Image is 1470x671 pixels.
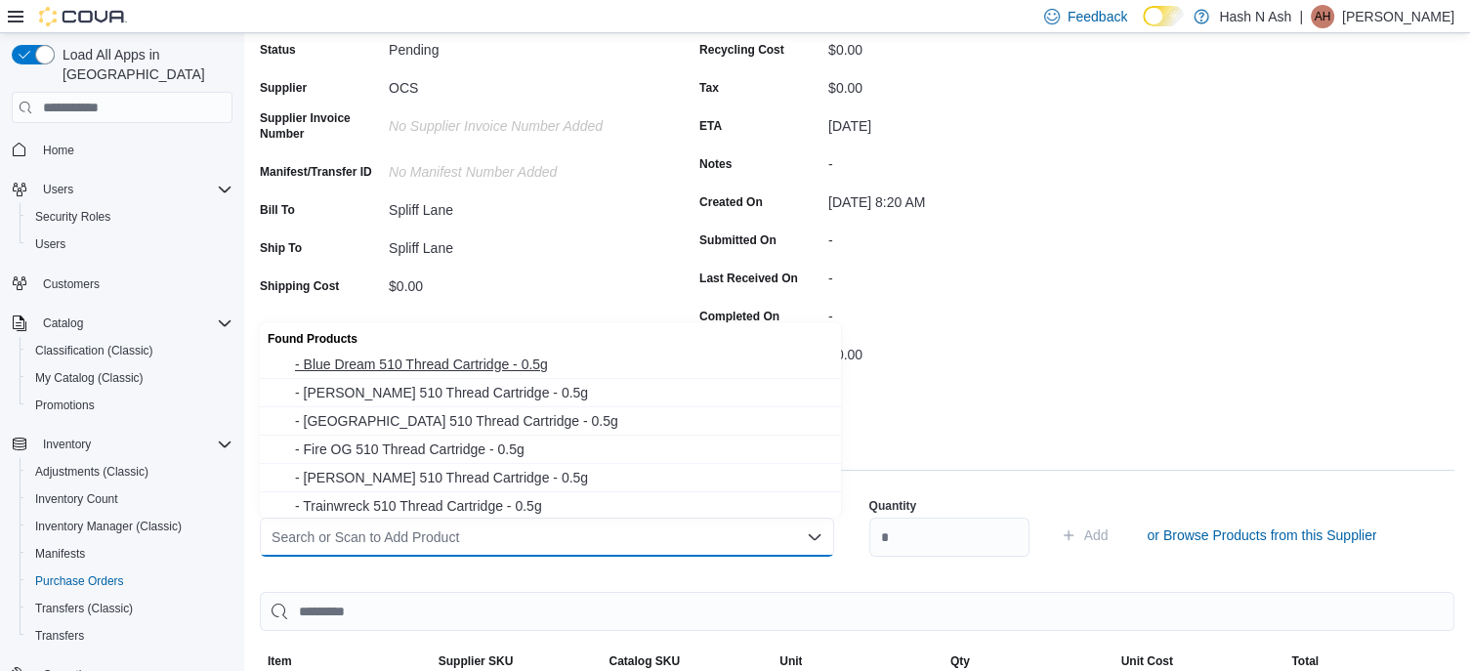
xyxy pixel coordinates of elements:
button: Inventory [35,433,99,456]
button: Users [35,178,81,201]
button: - Durban 510 Thread Cartridge - 0.5g [260,407,841,436]
span: Feedback [1068,7,1127,26]
span: Adjustments (Classic) [27,460,232,483]
span: Transfers (Classic) [27,597,232,620]
span: Users [35,236,65,252]
a: Transfers (Classic) [27,597,141,620]
div: - [828,263,1090,286]
p: [PERSON_NAME] [1342,5,1454,28]
span: Customers [43,276,100,292]
button: Add [1053,516,1116,555]
span: Unit Cost [1121,653,1173,669]
button: - Blue Dream 510 Thread Cartridge - 0.5g [260,351,841,379]
label: Status [260,42,296,58]
a: Security Roles [27,205,118,229]
button: Users [4,176,240,203]
label: Created On [699,194,763,210]
button: Adjustments (Classic) [20,458,240,485]
div: No Manifest Number added [389,156,651,180]
button: - Bubba Kush 510 Thread Cartridge - 0.5g [260,379,841,407]
span: Customers [35,272,232,296]
a: Classification (Classic) [27,339,161,362]
a: Customers [35,273,107,296]
span: - [GEOGRAPHIC_DATA] 510 Thread Cartridge - 0.5g [295,411,829,431]
label: Bill To [260,202,295,218]
button: Inventory Manager (Classic) [20,513,240,540]
div: Pending [389,34,651,58]
button: Manifests [20,540,240,567]
div: - [828,377,1090,400]
a: Adjustments (Classic) [27,460,156,483]
span: - [PERSON_NAME] 510 Thread Cartridge - 0.5g [295,383,829,402]
span: Purchase Orders [27,569,232,593]
div: $0.00 [828,34,1090,58]
span: Inventory [43,437,91,452]
span: Promotions [27,394,232,417]
span: Manifests [35,546,85,562]
button: Classification (Classic) [20,337,240,364]
button: - Fire OG 510 Thread Cartridge - 0.5g [260,436,841,464]
button: - Trainwreck 510 Thread Cartridge - 0.5g [260,492,841,521]
label: Notes [699,156,732,172]
span: Manifests [27,542,232,566]
a: Promotions [27,394,103,417]
span: Transfers [27,624,232,648]
div: [DATE] [828,110,1090,134]
button: Close list of options [807,529,822,545]
button: Transfers [20,622,240,650]
span: - [PERSON_NAME] 510 Thread Cartridge - 0.5g [295,468,829,487]
div: Spliff Lane [389,232,651,256]
div: Found Products [260,322,841,351]
button: Inventory [4,431,240,458]
span: Users [43,182,73,197]
span: Security Roles [27,205,232,229]
button: Security Roles [20,203,240,231]
label: Submitted On [699,232,777,248]
button: - Tangie 510 Thread Cartridge - 0.5g [260,464,841,492]
a: Home [35,139,82,162]
a: Manifests [27,542,93,566]
span: My Catalog (Classic) [27,366,232,390]
span: Add [1084,525,1109,545]
label: Recycling Cost [699,42,784,58]
label: Quantity [869,498,917,514]
p: | [1299,5,1303,28]
div: - [828,301,1090,324]
div: [DATE] 8:20 AM [828,187,1090,210]
span: My Catalog (Classic) [35,370,144,386]
a: Users [27,232,73,256]
span: or Browse Products from this Supplier [1147,525,1376,545]
span: Item [268,653,292,669]
span: Classification (Classic) [27,339,232,362]
div: $0.00 [828,72,1090,96]
span: Supplier SKU [439,653,514,669]
span: - Trainwreck 510 Thread Cartridge - 0.5g [295,496,829,516]
a: My Catalog (Classic) [27,366,151,390]
div: No Supplier Invoice Number added [389,110,651,134]
button: Catalog [4,310,240,337]
label: Tax [699,80,719,96]
button: Purchase Orders [20,567,240,595]
span: Home [35,137,232,161]
span: Total [1291,653,1319,669]
img: Cova [39,7,127,26]
button: Catalog [35,312,91,335]
label: Completed On [699,309,779,324]
a: Inventory Count [27,487,126,511]
button: My Catalog (Classic) [20,364,240,392]
button: Transfers (Classic) [20,595,240,622]
div: $0.00 [389,271,651,294]
a: Inventory Manager (Classic) [27,515,189,538]
span: Dark Mode [1143,26,1144,27]
a: Purchase Orders [27,569,132,593]
span: Catalog SKU [609,653,680,669]
span: Security Roles [35,209,110,225]
div: $0.00 [828,339,1090,362]
label: Manifest/Transfer ID [260,164,372,180]
button: or Browse Products from this Supplier [1139,516,1384,555]
span: - Blue Dream 510 Thread Cartridge - 0.5g [295,355,829,374]
label: Last Received On [699,271,798,286]
label: Shipping Cost [260,278,339,294]
a: Transfers [27,624,92,648]
input: Dark Mode [1143,6,1184,26]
